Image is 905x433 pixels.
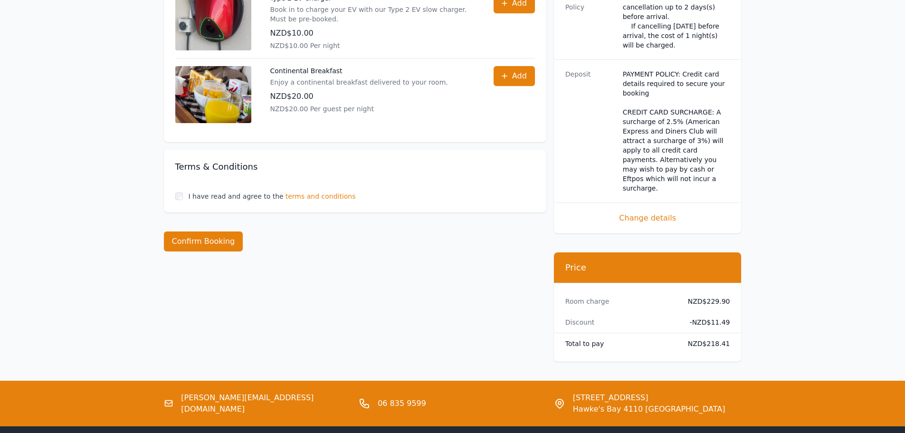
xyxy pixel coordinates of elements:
[270,66,448,76] p: Continental Breakfast
[680,339,730,348] dd: NZD$218.41
[565,297,673,306] dt: Room charge
[565,262,730,273] h3: Price
[175,66,251,123] img: Continental Breakfast
[565,69,615,193] dt: Deposit
[378,398,426,409] a: 06 835 9599
[512,70,527,82] span: Add
[573,392,725,404] span: [STREET_ADDRESS]
[270,41,475,50] p: NZD$10.00 Per night
[623,69,730,193] dd: PAYMENT POLICY: Credit card details required to secure your booking CREDIT CARD SURCHARGE: A surc...
[680,297,730,306] dd: NZD$229.90
[189,192,284,200] label: I have read and agree to the
[270,91,448,102] p: NZD$20.00
[573,404,725,415] span: Hawke's Bay 4110 [GEOGRAPHIC_DATA]
[270,28,475,39] p: NZD$10.00
[565,318,673,327] dt: Discount
[494,66,535,86] button: Add
[286,192,356,201] span: terms and conditions
[565,339,673,348] dt: Total to pay
[175,161,535,173] h3: Terms & Conditions
[565,212,730,224] span: Change details
[680,318,730,327] dd: - NZD$11.49
[270,5,475,24] p: Book in to charge your EV with our Type 2 EV slow charger. Must be pre-booked.
[164,231,243,251] button: Confirm Booking
[270,77,448,87] p: Enjoy a continental breakfast delivered to your room.
[181,392,351,415] a: [PERSON_NAME][EMAIL_ADDRESS][DOMAIN_NAME]
[270,104,448,114] p: NZD$20.00 Per guest per night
